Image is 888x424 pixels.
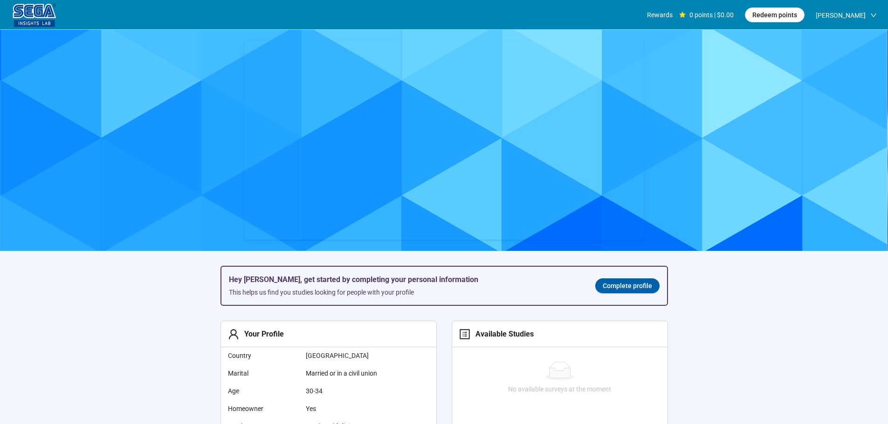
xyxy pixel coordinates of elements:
span: [PERSON_NAME] [816,0,866,30]
span: Marital [228,368,298,378]
div: Your Profile [239,328,284,340]
span: Redeem points [752,10,797,20]
span: Homeowner [228,404,298,414]
span: [GEOGRAPHIC_DATA] [306,350,399,361]
button: Redeem points [745,7,805,22]
span: Age [228,386,298,396]
div: Available Studies [470,328,534,340]
span: Country [228,350,298,361]
h5: Hey [PERSON_NAME], get started by completing your personal information [229,274,580,285]
span: 30-34 [306,386,399,396]
div: This helps us find you studies looking for people with your profile [229,287,580,297]
span: Yes [306,404,399,414]
span: star [679,12,686,18]
span: user [228,329,239,340]
span: down [870,12,877,19]
span: Married or in a civil union [306,368,399,378]
a: Complete profile [595,278,660,293]
span: Complete profile [603,281,652,291]
span: profile [459,329,470,340]
div: No available surveys at the moment [456,384,664,394]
